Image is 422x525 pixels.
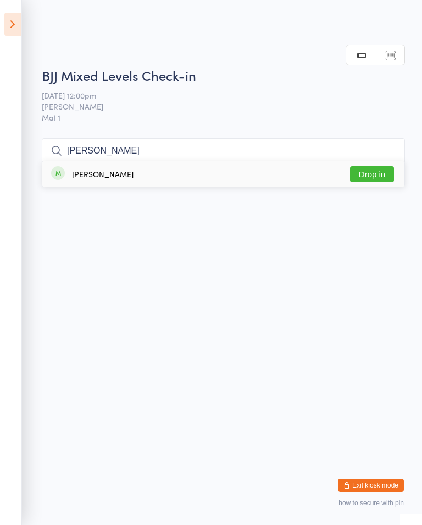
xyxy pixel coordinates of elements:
[42,138,405,163] input: Search
[42,90,388,101] span: [DATE] 12:00pm
[72,169,134,178] div: [PERSON_NAME]
[338,499,404,507] button: how to secure with pin
[338,479,404,492] button: Exit kiosk mode
[350,166,394,182] button: Drop in
[42,66,405,84] h2: BJJ Mixed Levels Check-in
[42,112,405,123] span: Mat 1
[42,101,388,112] span: [PERSON_NAME]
